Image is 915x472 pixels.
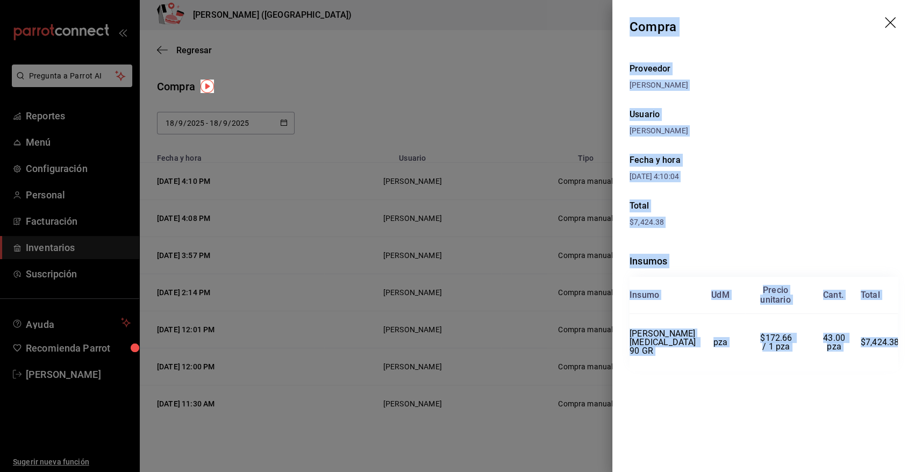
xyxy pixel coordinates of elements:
span: $7,424.38 [861,337,899,347]
td: [PERSON_NAME][MEDICAL_DATA] 90 GR [630,314,696,371]
div: Fecha y hora [630,154,764,167]
div: Proveedor [630,62,898,75]
div: [PERSON_NAME] [630,125,898,137]
div: Total [861,290,880,300]
div: Insumos [630,254,898,268]
td: pza [696,314,745,371]
img: Tooltip marker [201,80,214,93]
div: UdM [711,290,730,300]
div: Cant. [823,290,843,300]
span: $7,424.38 [630,218,664,226]
div: Insumo [630,290,659,300]
span: 43.00 pza [823,333,847,352]
div: Total [630,199,898,212]
div: [PERSON_NAME] [630,80,898,91]
div: [DATE] 4:10:04 [630,171,764,182]
button: drag [885,17,898,30]
div: Precio unitario [760,285,790,305]
span: $172.66 / 1 pza [760,333,794,352]
div: Usuario [630,108,898,121]
div: Compra [630,17,676,37]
